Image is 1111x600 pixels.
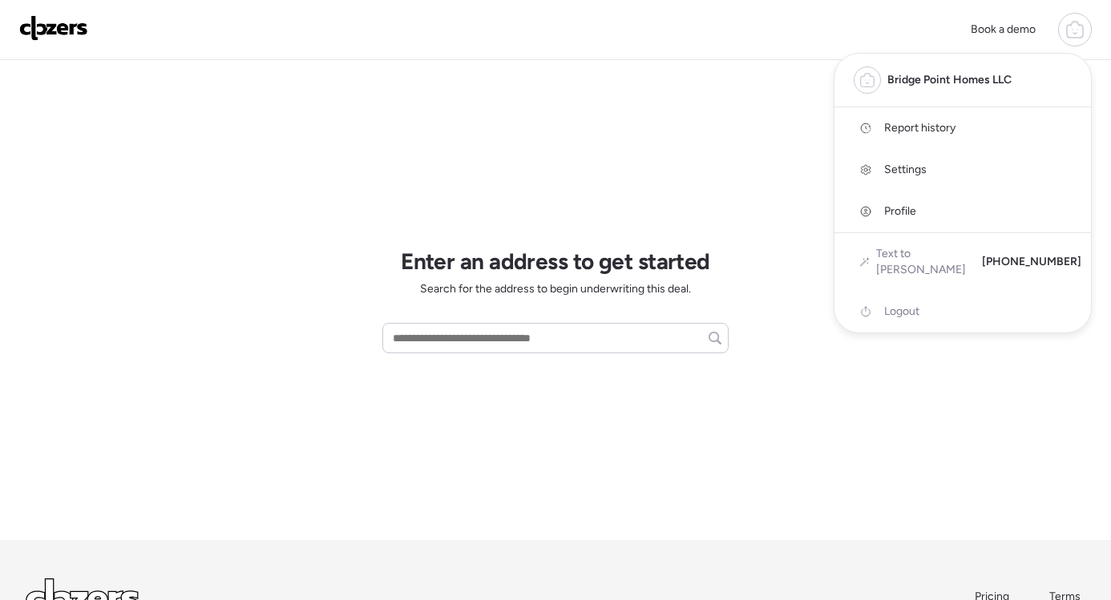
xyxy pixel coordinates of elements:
[887,72,1012,88] span: Bridge Point Homes LLC
[884,120,955,136] span: Report history
[834,107,1091,149] a: Report history
[860,246,969,278] a: Text to [PERSON_NAME]
[884,304,919,320] span: Logout
[884,203,916,219] span: Profile
[982,254,1081,270] span: [PHONE_NUMBER]
[834,149,1091,191] a: Settings
[876,246,969,278] span: Text to [PERSON_NAME]
[19,15,88,41] img: Logo
[884,162,927,178] span: Settings
[834,191,1091,232] a: Profile
[971,22,1036,36] span: Book a demo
